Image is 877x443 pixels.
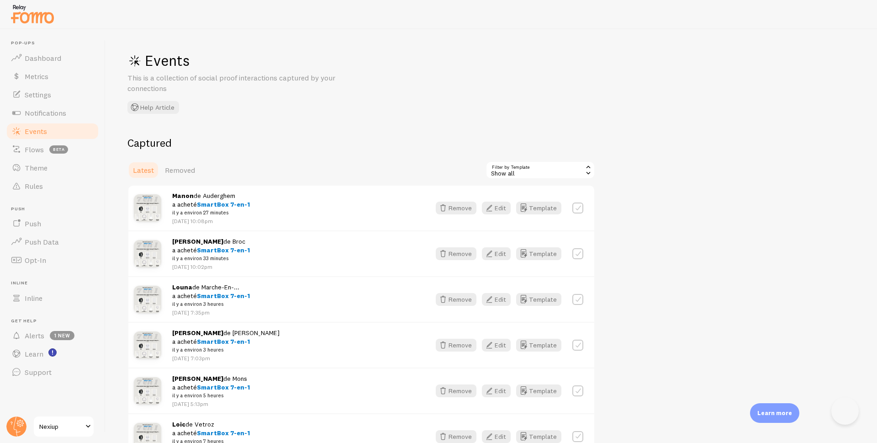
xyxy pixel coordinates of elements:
[172,329,223,337] strong: [PERSON_NAME]
[436,293,476,306] button: Remove
[5,326,100,345] a: Alerts 1 new
[25,219,41,228] span: Push
[11,280,100,286] span: Inline
[25,72,48,81] span: Metrics
[11,206,100,212] span: Push
[436,430,476,443] button: Remove
[436,202,476,214] button: Remove
[831,397,859,425] iframe: Help Scout Beacon - Open
[134,377,161,405] img: BoxIphone_Prod_09_small.jpg
[49,145,68,154] span: beta
[25,349,43,358] span: Learn
[172,400,250,408] p: [DATE] 5:13pm
[172,208,250,217] small: il y a environ 27 minutes
[516,247,561,260] button: Template
[134,240,161,267] img: BoxIphone_Prod_09_small.jpg
[482,384,516,397] a: Edit
[436,384,476,397] button: Remove
[197,200,250,208] span: SmartBox 7-en-1
[134,331,161,359] img: BoxIphone_Prod_09_small.jpg
[5,289,100,307] a: Inline
[516,384,561,397] button: Template
[134,286,161,313] img: BoxIphone_Prod_09_small.jpg
[482,430,516,443] a: Edit
[172,391,250,400] small: il y a environ 5 heures
[172,346,280,354] small: il y a environ 3 heures
[5,345,100,363] a: Learn
[48,348,57,357] svg: <p>Watch New Feature Tutorials!</p>
[172,329,280,354] span: de [PERSON_NAME] a acheté
[159,161,201,179] a: Removed
[172,192,250,217] span: de Auderghem a acheté
[127,101,179,114] button: Help Article
[436,247,476,260] button: Remove
[5,251,100,269] a: Opt-In
[25,237,59,246] span: Push Data
[165,165,195,175] span: Removed
[5,67,100,85] a: Metrics
[25,256,46,265] span: Opt-In
[197,383,250,391] span: SmartBox 7-en-1
[134,194,161,222] img: BoxIphone_Prod_09_small.jpg
[172,192,194,200] strong: Manon
[25,294,42,303] span: Inline
[482,430,511,443] button: Edit
[172,254,250,262] small: il y a environ 33 minutes
[516,293,561,306] button: Template
[516,339,561,352] button: Template
[172,263,250,271] p: [DATE] 10:02pm
[5,122,100,140] a: Events
[482,202,516,214] a: Edit
[127,73,347,94] p: This is a collection of social proof interactions captured by your connections
[25,368,52,377] span: Support
[482,202,511,214] button: Edit
[127,161,159,179] a: Latest
[25,163,48,172] span: Theme
[516,202,561,214] button: Template
[11,318,100,324] span: Get Help
[750,403,799,423] div: Learn more
[516,430,561,443] button: Template
[197,337,250,346] span: SmartBox 7-en-1
[5,233,100,251] a: Push Data
[482,247,511,260] button: Edit
[197,246,250,254] span: SmartBox 7-en-1
[25,145,44,154] span: Flows
[436,339,476,352] button: Remove
[5,85,100,104] a: Settings
[25,90,51,99] span: Settings
[11,40,100,46] span: Pop-ups
[482,293,511,306] button: Edit
[127,136,595,150] h2: Captured
[482,293,516,306] a: Edit
[172,374,223,383] strong: [PERSON_NAME]
[127,51,402,70] h1: Events
[172,237,250,263] span: de Broc a acheté
[197,429,250,437] span: SmartBox 7-en-1
[172,237,223,246] strong: [PERSON_NAME]
[482,384,511,397] button: Edit
[5,140,100,159] a: Flows beta
[482,339,511,352] button: Edit
[482,247,516,260] a: Edit
[50,331,74,340] span: 1 new
[172,217,250,225] p: [DATE] 10:08pm
[172,309,250,316] p: [DATE] 7:35pm
[5,49,100,67] a: Dashboard
[25,331,44,340] span: Alerts
[482,339,516,352] a: Edit
[172,420,185,428] strong: Loic
[486,161,595,179] div: Show all
[25,127,47,136] span: Events
[172,300,250,308] small: il y a environ 3 heures
[757,409,792,417] p: Learn more
[172,374,250,400] span: de Mons a acheté
[172,354,280,362] p: [DATE] 7:03pm
[172,283,250,309] span: de Marche-En-... a acheté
